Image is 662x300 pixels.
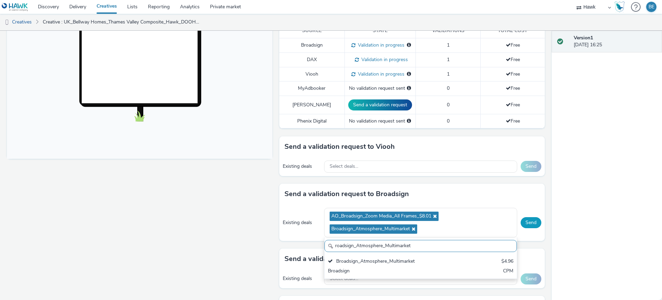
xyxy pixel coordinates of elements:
a: Hawk Academy [614,1,628,12]
span: 1 [447,71,450,77]
strong: Version 1 [574,35,593,41]
td: DAX [279,52,344,67]
button: Send [521,161,541,172]
a: Creative : UK_Bellway Homes_Thames Valley Composite_Hawk_DOOH_Static_1080x1920_08/10/2025 [39,14,205,30]
th: Total cost [481,24,545,38]
div: No validation request sent [348,85,412,92]
h3: Send a validation request to Viooh [284,142,395,152]
img: Hawk Academy [614,1,625,12]
span: AO_Broadsign_Zoom Media_All Frames_$8.01 [331,213,431,219]
div: Existing deals [283,219,321,226]
h3: Send a validation request to MyAdbooker [284,254,418,264]
th: State [344,24,415,38]
img: undefined Logo [2,3,28,11]
td: MyAdbooker [279,81,344,96]
th: Validations [415,24,481,38]
img: dooh [3,19,10,26]
span: Free [506,42,520,48]
span: Broadsign_Atmosphere_Multimarket [331,226,410,232]
div: No validation request sent [348,118,412,125]
span: Free [506,71,520,77]
span: Free [506,56,520,63]
span: Select deals... [330,164,358,170]
div: $4.96 [501,258,513,266]
div: Existing deals [283,275,321,282]
span: 0 [447,101,450,108]
span: Validation in progress [359,56,408,63]
span: 0 [447,118,450,124]
h3: Send a validation request to Broadsign [284,189,409,199]
th: Source [279,24,344,38]
span: Validation in progress [355,71,404,77]
div: Broadsign [328,268,450,275]
div: [DATE] 16:25 [574,35,656,49]
td: Broadsign [279,38,344,52]
div: Existing deals [283,163,321,170]
td: [PERSON_NAME] [279,96,344,114]
button: Send [521,273,541,284]
span: Free [506,118,520,124]
span: Free [506,85,520,91]
span: 1 [447,56,450,63]
span: 1 [447,42,450,48]
input: Search...... [324,240,517,252]
div: Please select a deal below and click on Send to send a validation request to MyAdbooker. [407,85,411,92]
button: Send [521,217,541,228]
div: Broadsign_Atmosphere_Multimarket [328,258,450,266]
button: Send a validation request [348,99,412,110]
td: Viooh [279,67,344,81]
div: CPM [503,268,513,275]
span: 0 [447,85,450,91]
span: Free [506,101,520,108]
img: Advertisement preview [100,21,165,137]
div: Please select a deal below and click on Send to send a validation request to Phenix Digital. [407,118,411,125]
span: Select deals... [330,276,358,282]
span: Validation in progress [355,42,404,48]
div: BE [649,2,654,12]
td: Phenix Digital [279,114,344,128]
